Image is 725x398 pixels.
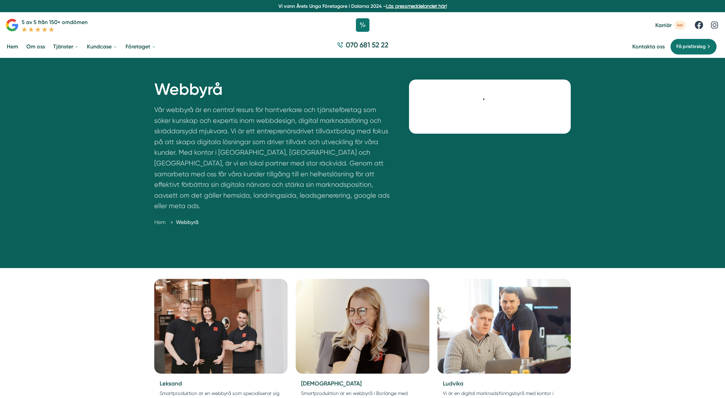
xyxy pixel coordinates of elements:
[22,18,88,26] p: 5 av 5 från 150+ omdömen
[86,38,119,55] a: Kundcase
[52,38,80,55] a: Tjänster
[171,218,173,226] span: »
[154,218,393,226] nav: Breadcrumb
[676,43,706,50] span: Få prisförslag
[154,80,393,105] h1: Webbyrå
[386,3,447,9] a: Läs pressmeddelandet här!
[124,38,157,55] a: Företaget
[296,279,429,374] img: Webbyrå Avesta
[176,219,199,225] a: Webbyrå
[346,40,388,50] span: 070 681 52 22
[632,43,665,50] a: Kontakta oss
[25,38,46,55] a: Om oss
[670,39,717,55] a: Få prisförslag
[437,279,571,374] img: Webbyrå Ludvika
[154,279,288,374] img: Webbyrå Leksand
[5,38,20,55] a: Hem
[3,3,722,9] p: Vi vann Årets Unga Företagare i Dalarna 2024 –
[154,105,393,215] p: Vår webbyrå är en central resurs för hantverkare och tjänsteföretag som söker kunskap och experti...
[334,40,391,53] a: 070 681 52 22
[301,380,362,387] a: [DEMOGRAPHIC_DATA]
[674,21,686,30] span: 4st
[160,380,182,387] a: Leksand
[655,22,672,28] span: Karriär
[443,380,463,387] a: Ludvika
[655,21,686,30] a: Karriär 4st
[154,219,166,225] a: Hem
